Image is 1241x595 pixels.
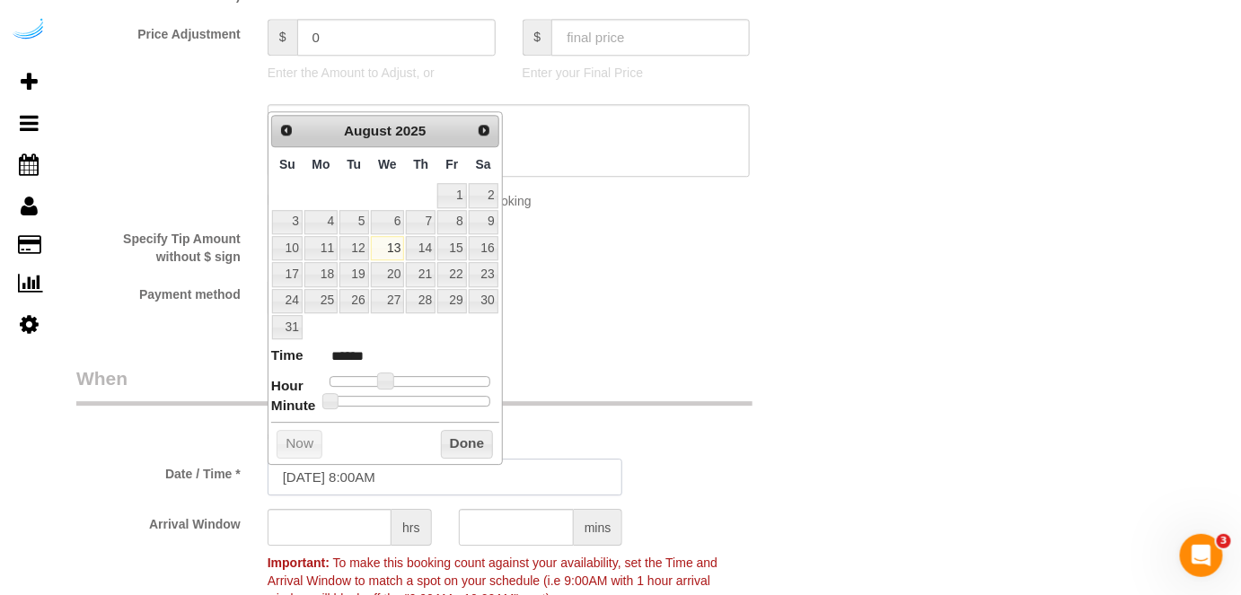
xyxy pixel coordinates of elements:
a: 31 [272,315,303,339]
span: August [344,123,392,138]
input: MM/DD/YYYY HH:MM [268,459,623,495]
input: final price [551,19,750,56]
a: 22 [437,262,466,286]
iframe: Intercom live chat [1180,534,1223,577]
a: 15 [437,236,466,260]
a: 1 [437,183,466,207]
a: 23 [469,262,498,286]
label: Price Adjustment [63,19,254,43]
button: Now [277,430,322,459]
span: Wednesday [378,157,397,171]
strong: Important: [268,556,330,570]
a: 19 [339,262,368,286]
dt: Hour [271,376,304,398]
button: Done [441,430,494,459]
span: Monday [312,157,330,171]
span: 3 [1217,534,1231,548]
p: Enter your Final Price [523,64,751,82]
a: 11 [304,236,338,260]
a: 26 [339,289,368,313]
a: 9 [469,210,498,234]
p: Enter the Amount to Adjust, or [268,64,496,82]
a: 27 [371,289,405,313]
span: Next [477,123,491,137]
a: Next [471,118,497,143]
a: 20 [371,262,405,286]
span: hrs [392,509,431,546]
a: 4 [304,210,338,234]
a: 24 [272,289,303,313]
a: 16 [469,236,498,260]
a: 30 [469,289,498,313]
span: Saturday [476,157,491,171]
a: Prev [274,118,299,143]
a: 10 [272,236,303,260]
a: 21 [406,262,436,286]
span: Friday [446,157,459,171]
dt: Time [271,346,304,368]
a: 3 [272,210,303,234]
dt: Minute [271,396,316,418]
a: 28 [406,289,436,313]
span: 2025 [395,123,426,138]
span: mins [574,509,623,546]
a: 17 [272,262,303,286]
a: 6 [371,210,405,234]
a: 13 [371,236,405,260]
a: 25 [304,289,338,313]
a: 7 [406,210,436,234]
label: Date / Time * [63,459,254,483]
a: 29 [437,289,466,313]
legend: When [76,365,753,406]
a: 5 [339,210,368,234]
label: Arrival Window [63,509,254,533]
span: Thursday [413,157,428,171]
a: 14 [406,236,436,260]
label: Specify Tip Amount without $ sign [63,223,254,266]
label: Payment method [63,279,254,303]
span: $ [268,19,297,56]
a: 12 [339,236,368,260]
a: 8 [437,210,466,234]
a: 18 [304,262,338,286]
span: Prev [279,123,294,137]
span: $ [523,19,552,56]
img: Automaid Logo [11,18,47,43]
a: 2 [469,183,498,207]
span: Tuesday [347,157,361,171]
span: Sunday [279,157,295,171]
